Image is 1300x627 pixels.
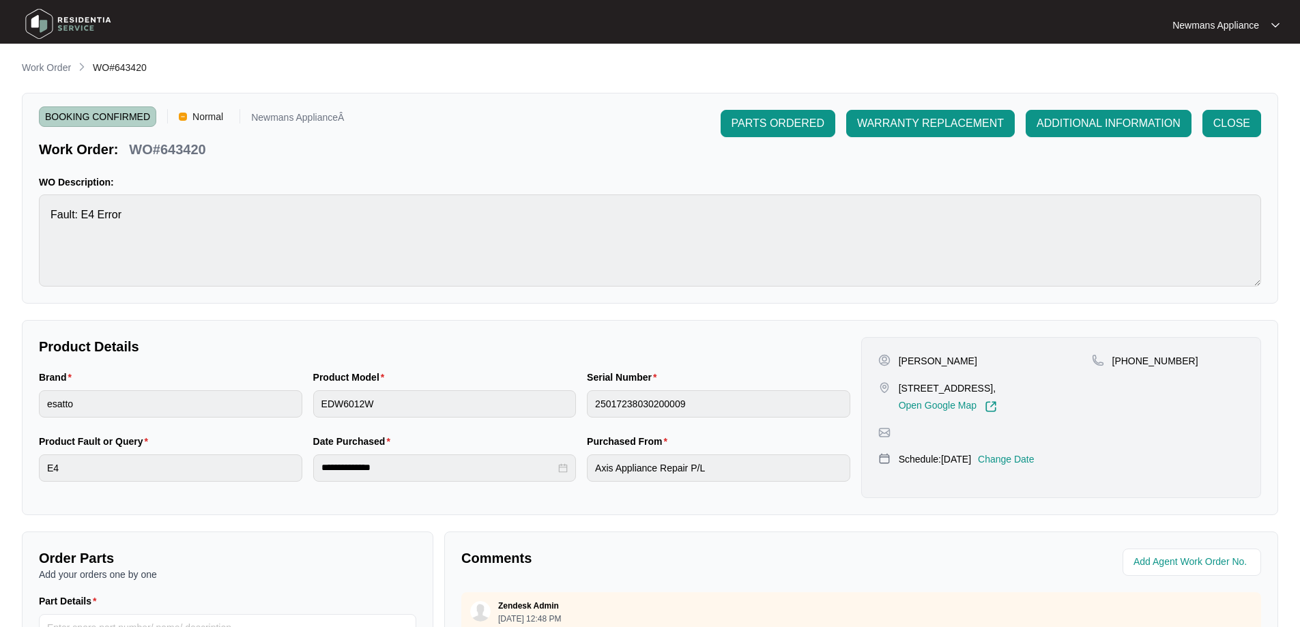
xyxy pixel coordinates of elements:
span: CLOSE [1213,115,1250,132]
label: Serial Number [587,370,662,384]
img: map-pin [878,452,891,465]
p: [STREET_ADDRESS], [899,381,997,395]
p: Add your orders one by one [39,568,416,581]
p: Comments [461,549,852,568]
label: Purchased From [587,435,673,448]
img: map-pin [878,381,891,394]
p: Newmans ApplianceÂ [251,113,344,127]
button: CLOSE [1202,110,1261,137]
img: Link-External [985,400,997,413]
p: Zendesk Admin [498,600,559,611]
a: Open Google Map [899,400,997,413]
p: WO#643420 [129,140,205,159]
button: WARRANTY REPLACEMENT [846,110,1015,137]
input: Brand [39,390,302,418]
img: user-pin [878,354,891,366]
img: user.svg [470,601,491,622]
span: WARRANTY REPLACEMENT [857,115,1004,132]
img: dropdown arrow [1271,22,1280,29]
input: Add Agent Work Order No. [1133,554,1253,570]
button: ADDITIONAL INFORMATION [1026,110,1191,137]
p: Order Parts [39,549,416,568]
img: map-pin [1092,354,1104,366]
label: Date Purchased [313,435,396,448]
img: residentia service logo [20,3,116,44]
p: Product Details [39,337,850,356]
p: [PHONE_NUMBER] [1112,354,1198,368]
img: map-pin [878,426,891,439]
span: ADDITIONAL INFORMATION [1037,115,1181,132]
span: Normal [187,106,229,127]
label: Part Details [39,594,102,608]
label: Brand [39,370,77,384]
p: Schedule: [DATE] [899,452,971,466]
span: BOOKING CONFIRMED [39,106,156,127]
p: Work Order [22,61,71,74]
input: Product Model [313,390,577,418]
img: Vercel Logo [179,113,187,121]
input: Product Fault or Query [39,454,302,482]
textarea: Fault: E4 Error [39,194,1261,287]
input: Date Purchased [321,461,556,475]
label: Product Fault or Query [39,435,154,448]
input: Purchased From [587,454,850,482]
p: Newmans Appliance [1172,18,1259,32]
label: Product Model [313,370,390,384]
button: PARTS ORDERED [721,110,835,137]
a: Work Order [19,61,74,76]
p: [PERSON_NAME] [899,354,977,368]
span: WO#643420 [93,62,147,73]
input: Serial Number [587,390,850,418]
p: Change Date [978,452,1035,466]
p: [DATE] 12:48 PM [498,615,561,623]
p: WO Description: [39,175,1261,189]
span: PARTS ORDERED [732,115,824,132]
img: chevron-right [76,61,87,72]
p: Work Order: [39,140,118,159]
